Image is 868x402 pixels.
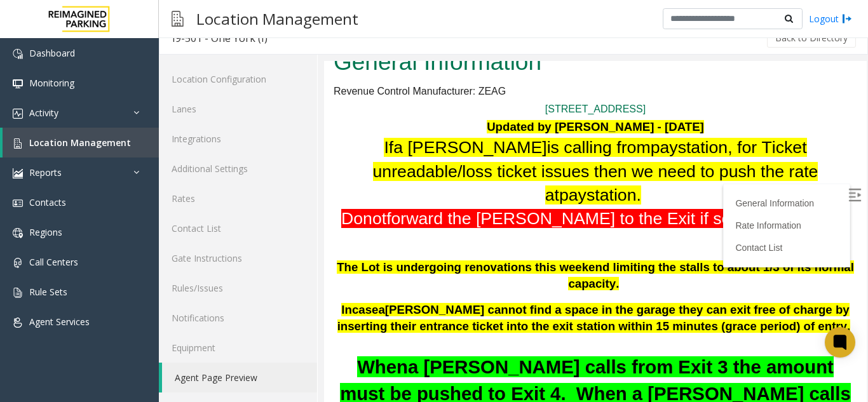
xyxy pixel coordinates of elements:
span: a [PERSON_NAME] [69,77,222,96]
img: 'icon' [13,138,23,149]
div: I9-501 - One York (I) [172,30,268,46]
span: [PERSON_NAME] cannot find a space in the garage they can exit free of charge by inserting their e... [13,242,527,272]
span: Rule Sets [29,286,67,298]
a: General Information [411,137,490,147]
span: When [33,295,84,316]
a: Rules/Issues [159,273,317,303]
a: Lanes [159,94,317,124]
span: In [17,242,28,255]
img: 'icon' [13,198,23,208]
span: Revenue Control Manufacturer: ZEAG [10,25,182,36]
span: pay [235,124,262,144]
span: Activity [29,107,58,119]
span: Agent Services [29,316,90,328]
a: Logout [809,12,852,25]
img: 'icon' [13,258,23,268]
img: 'icon' [13,168,23,178]
span: If [60,77,69,96]
span: case [28,242,55,255]
img: logout [842,12,852,25]
span: forward [62,148,119,167]
img: 'icon' [13,79,23,89]
a: Location Configuration [159,64,317,94]
a: Agent Page Preview [162,363,317,392]
span: ot [48,148,62,167]
img: pageIcon [172,3,184,34]
a: Integrations [159,124,317,154]
a: Contact List [411,182,458,192]
span: Location Management [29,137,131,149]
img: 'icon' [13,288,23,298]
a: Location Management [3,128,159,157]
img: 'icon' [13,318,23,328]
h3: Location Management [190,3,365,34]
a: Contact List [159,213,317,243]
span: Reports [29,166,62,178]
img: Open/Close Sidebar Menu [524,128,537,140]
a: Notifications [159,303,317,333]
span: is calling from [223,77,327,96]
span: Regions [29,226,62,238]
span: Do [17,148,39,167]
a: Rates [159,184,317,213]
span: the [PERSON_NAME] to the Exit if server is working [123,148,516,167]
span: station, for Ticket unreadable/loss ticket issues then we need to push the rate at [49,77,494,143]
span: a [PERSON_NAME] calls from Exit 3 the amount must be pushed to Exit 4. When a [PERSON_NAME] calls... [16,295,526,370]
span: Contacts [29,196,66,208]
span: a [54,242,60,255]
span: n [39,148,48,167]
b: Updated by [PERSON_NAME] - [DATE] [163,59,380,72]
a: Gate Instructions [159,243,317,273]
img: 'icon' [13,228,23,238]
button: Back to Directory [767,29,856,48]
span: . [312,124,316,144]
span: The Lot is undergoing renovations this weekend limiting the stalls to about 1/3 of its normal cap... [13,199,530,229]
a: Rate Information [411,159,477,170]
span: Call Centers [29,256,78,268]
img: 'icon' [13,109,23,119]
a: [STREET_ADDRESS] [221,43,322,53]
a: Equipment [159,333,317,363]
span: Monitoring [29,77,74,89]
a: Additional Settings [159,154,317,184]
img: 'icon' [13,49,23,59]
span: station [262,124,313,144]
span: Dashboard [29,47,75,59]
span: pay [327,77,354,96]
